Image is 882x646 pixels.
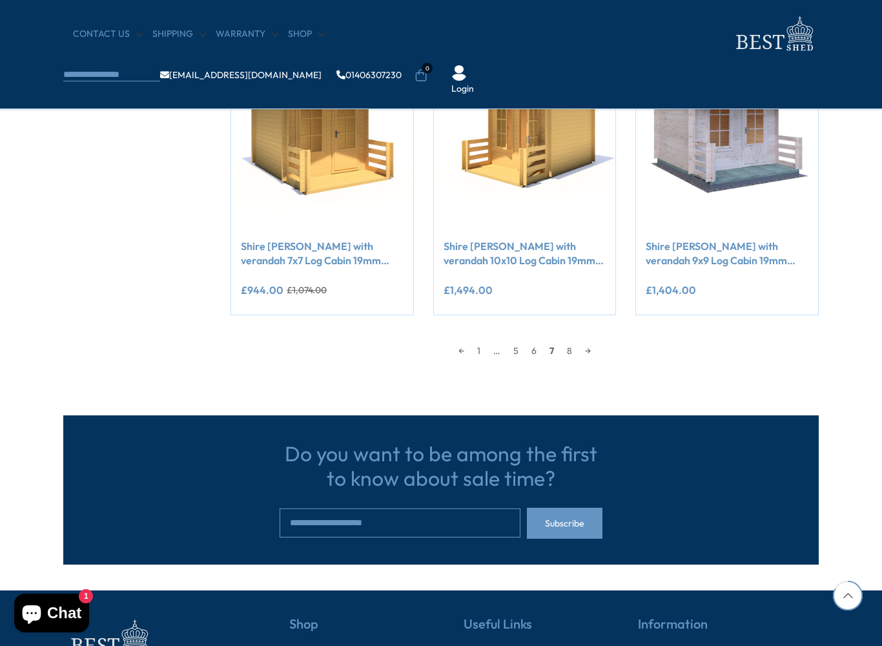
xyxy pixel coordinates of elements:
a: Login [451,83,474,96]
span: Subscribe [545,519,584,528]
a: [EMAIL_ADDRESS][DOMAIN_NAME] [160,70,322,79]
a: ← [452,341,471,360]
span: 7 [543,341,560,360]
span: 0 [422,63,433,74]
span: … [487,341,507,360]
a: 6 [525,341,543,360]
del: £1,074.00 [287,286,327,295]
h3: Do you want to be among the first to know about sale time? [280,441,602,491]
a: 0 [415,69,427,82]
ins: £944.00 [241,285,283,295]
a: CONTACT US [73,28,143,41]
a: 8 [560,341,579,360]
ins: £1,404.00 [646,285,696,295]
a: Shire [PERSON_NAME] with verandah 7x7 Log Cabin 19mm interlock Cladding [241,239,404,268]
img: logo [728,13,819,55]
ins: £1,494.00 [444,285,493,295]
inbox-online-store-chat: Shopify online store chat [10,594,93,636]
h5: Shop [289,616,418,645]
h5: Useful Links [464,616,593,645]
a: Shop [288,28,325,41]
img: Shire Maulden with verandah 10x10 Log Cabin 19mm interlock Cladding - Best Shed [434,47,616,229]
button: Subscribe [527,508,602,539]
a: 1 [471,341,487,360]
h5: Information [638,616,819,645]
a: 01406307230 [336,70,402,79]
a: → [579,341,597,360]
a: Shire [PERSON_NAME] with verandah 10x10 Log Cabin 19mm interlock Cladding [444,239,606,268]
a: 5 [507,341,525,360]
a: Warranty [216,28,278,41]
a: Shipping [152,28,206,41]
img: Shire Maulden with verandah 9x9 Log Cabin 19mm interlock Cladding - Best Shed [636,47,818,229]
a: Shire [PERSON_NAME] with verandah 9x9 Log Cabin 19mm interlock Cladding [646,239,808,268]
img: Shire Maulden with verandah 7x7 Log Cabin 19mm interlock Cladding - Best Shed [231,47,413,229]
img: User Icon [451,65,467,81]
